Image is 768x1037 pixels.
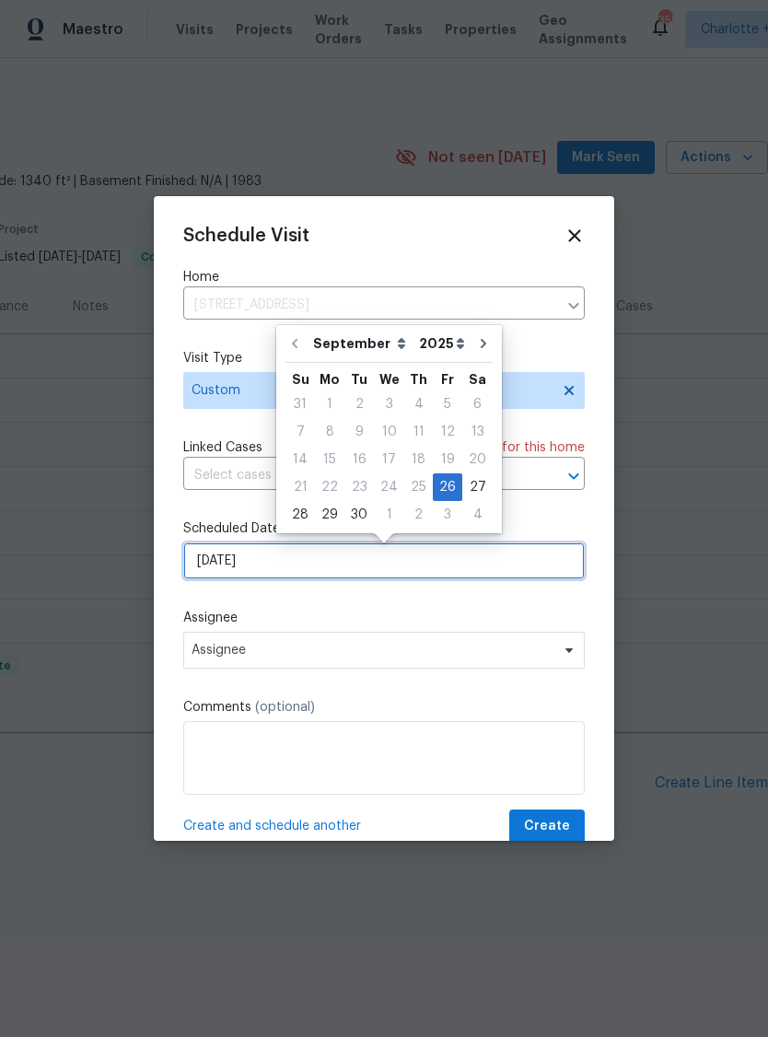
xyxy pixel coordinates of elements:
div: 11 [404,419,433,445]
div: Sat Sep 20 2025 [462,446,493,473]
label: Comments [183,698,585,717]
div: Fri Sep 05 2025 [433,390,462,418]
div: Wed Sep 10 2025 [374,418,404,446]
div: Fri Oct 03 2025 [433,501,462,529]
div: Sat Sep 13 2025 [462,418,493,446]
input: M/D/YYYY [183,542,585,579]
div: Wed Sep 24 2025 [374,473,404,501]
div: Tue Sep 02 2025 [344,390,374,418]
label: Assignee [183,609,585,627]
span: Assignee [192,643,553,658]
abbr: Wednesday [379,373,400,386]
div: Wed Sep 17 2025 [374,446,404,473]
div: Sun Sep 28 2025 [285,501,315,529]
div: 3 [374,391,404,417]
select: Year [414,330,470,357]
div: Fri Sep 26 2025 [433,473,462,501]
div: Wed Sep 03 2025 [374,390,404,418]
div: Sat Sep 27 2025 [462,473,493,501]
div: 15 [315,447,344,472]
label: Scheduled Date [183,519,585,538]
input: Select cases [183,461,533,490]
span: Schedule Visit [183,227,309,245]
div: 25 [404,474,433,500]
div: Tue Sep 09 2025 [344,418,374,446]
div: 12 [433,419,462,445]
div: Tue Sep 16 2025 [344,446,374,473]
div: Tue Sep 30 2025 [344,501,374,529]
span: (optional) [255,701,315,714]
label: Home [183,268,585,286]
span: Create and schedule another [183,817,361,835]
div: 4 [462,502,493,528]
div: 26 [433,474,462,500]
div: 18 [404,447,433,472]
div: 17 [374,447,404,472]
button: Go to previous month [281,325,308,362]
div: 28 [285,502,315,528]
abbr: Thursday [410,373,427,386]
select: Month [308,330,414,357]
div: 24 [374,474,404,500]
div: 14 [285,447,315,472]
input: Enter in an address [183,291,557,320]
div: Sun Sep 07 2025 [285,418,315,446]
button: Open [561,463,587,489]
div: 30 [344,502,374,528]
div: 3 [433,502,462,528]
div: Sat Sep 06 2025 [462,390,493,418]
abbr: Friday [441,373,454,386]
div: 2 [404,502,433,528]
div: 27 [462,474,493,500]
div: Wed Oct 01 2025 [374,501,404,529]
div: Mon Sep 08 2025 [315,418,344,446]
div: Thu Sep 25 2025 [404,473,433,501]
div: Sun Aug 31 2025 [285,390,315,418]
div: Tue Sep 23 2025 [344,473,374,501]
div: 31 [285,391,315,417]
div: 20 [462,447,493,472]
span: Create [524,815,570,838]
div: Fri Sep 19 2025 [433,446,462,473]
div: 23 [344,474,374,500]
div: 6 [462,391,493,417]
div: Mon Sep 29 2025 [315,501,344,529]
button: Go to next month [470,325,497,362]
div: 21 [285,474,315,500]
abbr: Monday [320,373,340,386]
div: Sun Sep 14 2025 [285,446,315,473]
div: 1 [315,391,344,417]
div: Mon Sep 22 2025 [315,473,344,501]
abbr: Sunday [292,373,309,386]
div: Thu Sep 11 2025 [404,418,433,446]
abbr: Tuesday [351,373,367,386]
span: Linked Cases [183,438,262,457]
button: Create [509,810,585,844]
div: 7 [285,419,315,445]
div: 4 [404,391,433,417]
div: 1 [374,502,404,528]
div: Fri Sep 12 2025 [433,418,462,446]
div: Thu Sep 04 2025 [404,390,433,418]
div: 10 [374,419,404,445]
div: 5 [433,391,462,417]
div: 2 [344,391,374,417]
div: 22 [315,474,344,500]
div: 16 [344,447,374,472]
div: 29 [315,502,344,528]
div: Thu Sep 18 2025 [404,446,433,473]
div: Sun Sep 21 2025 [285,473,315,501]
label: Visit Type [183,349,585,367]
span: Custom [192,381,550,400]
div: Thu Oct 02 2025 [404,501,433,529]
div: Mon Sep 15 2025 [315,446,344,473]
div: Sat Oct 04 2025 [462,501,493,529]
div: Mon Sep 01 2025 [315,390,344,418]
div: 19 [433,447,462,472]
div: 8 [315,419,344,445]
abbr: Saturday [469,373,486,386]
div: 9 [344,419,374,445]
span: Close [564,226,585,246]
div: 13 [462,419,493,445]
